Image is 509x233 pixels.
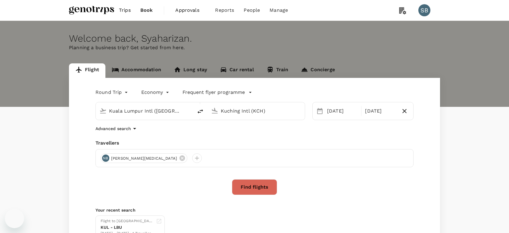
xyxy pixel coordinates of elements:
a: Concierge [295,63,341,78]
a: Long stay [167,63,214,78]
span: [PERSON_NAME][MEDICAL_DATA] [108,155,181,161]
button: Frequent flyer programme [183,89,252,96]
span: Reports [215,7,234,14]
span: Approvals [175,7,205,14]
div: SB [418,4,430,16]
p: Advanced search [95,126,131,132]
span: Trips [119,7,131,14]
div: Flight to [GEOGRAPHIC_DATA] [101,218,154,224]
div: Round Trip [95,88,129,97]
span: People [244,7,260,14]
a: Flight [69,63,105,78]
div: Welcome back , Syaharizan . [69,33,440,44]
input: Going to [221,106,292,116]
a: Accommodation [105,63,167,78]
span: Manage [270,7,288,14]
span: Book [140,7,153,14]
div: NB[PERSON_NAME][MEDICAL_DATA] [101,153,187,163]
a: Car rental [214,63,260,78]
button: Open [301,110,302,111]
button: Find flights [232,179,277,195]
div: Economy [141,88,170,97]
div: NB [102,155,109,162]
p: Frequent flyer programme [183,89,245,96]
a: Train [260,63,295,78]
div: KUL - LBU [101,224,154,231]
div: [DATE] [363,105,398,117]
div: Travellers [95,139,414,147]
div: [DATE] [325,105,360,117]
button: delete [193,104,208,119]
button: Open [189,110,190,111]
input: Depart from [109,106,180,116]
img: Genotrips - ALL [69,4,114,17]
iframe: Button to launch messaging window [5,209,24,228]
p: Your recent search [95,207,414,213]
button: Advanced search [95,125,138,132]
p: Planning a business trip? Get started from here. [69,44,440,51]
